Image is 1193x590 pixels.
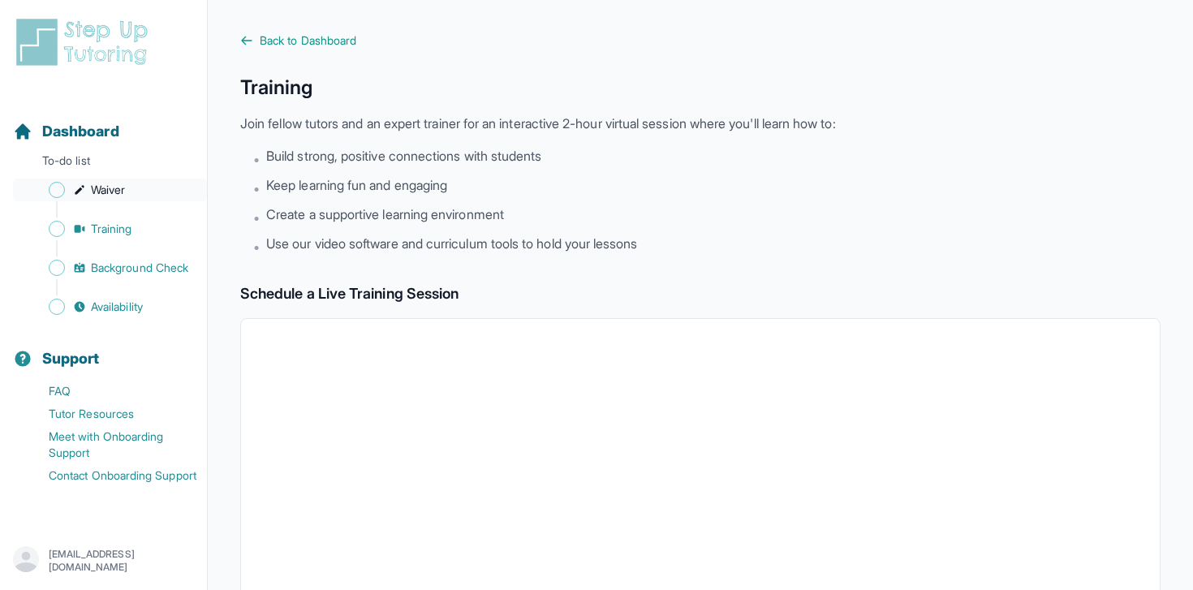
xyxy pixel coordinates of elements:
[42,120,119,143] span: Dashboard
[253,179,260,198] span: •
[13,120,119,143] a: Dashboard
[13,380,207,403] a: FAQ
[13,425,207,464] a: Meet with Onboarding Support
[240,114,1161,133] p: Join fellow tutors and an expert trainer for an interactive 2-hour virtual session where you'll l...
[266,234,637,253] span: Use our video software and curriculum tools to hold your lessons
[6,94,200,149] button: Dashboard
[91,260,188,276] span: Background Check
[91,182,125,198] span: Waiver
[13,217,207,240] a: Training
[240,32,1161,49] a: Back to Dashboard
[91,221,132,237] span: Training
[6,321,200,377] button: Support
[13,179,207,201] a: Waiver
[266,146,541,166] span: Build strong, positive connections with students
[13,546,194,575] button: [EMAIL_ADDRESS][DOMAIN_NAME]
[13,256,207,279] a: Background Check
[13,16,157,68] img: logo
[91,299,143,315] span: Availability
[253,208,260,227] span: •
[6,153,200,175] p: To-do list
[13,464,207,487] a: Contact Onboarding Support
[13,295,207,318] a: Availability
[13,403,207,425] a: Tutor Resources
[266,175,447,195] span: Keep learning fun and engaging
[240,282,1161,305] h2: Schedule a Live Training Session
[240,75,1161,101] h1: Training
[42,347,100,370] span: Support
[260,32,356,49] span: Back to Dashboard
[266,205,504,224] span: Create a supportive learning environment
[253,149,260,169] span: •
[49,548,194,574] p: [EMAIL_ADDRESS][DOMAIN_NAME]
[253,237,260,256] span: •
